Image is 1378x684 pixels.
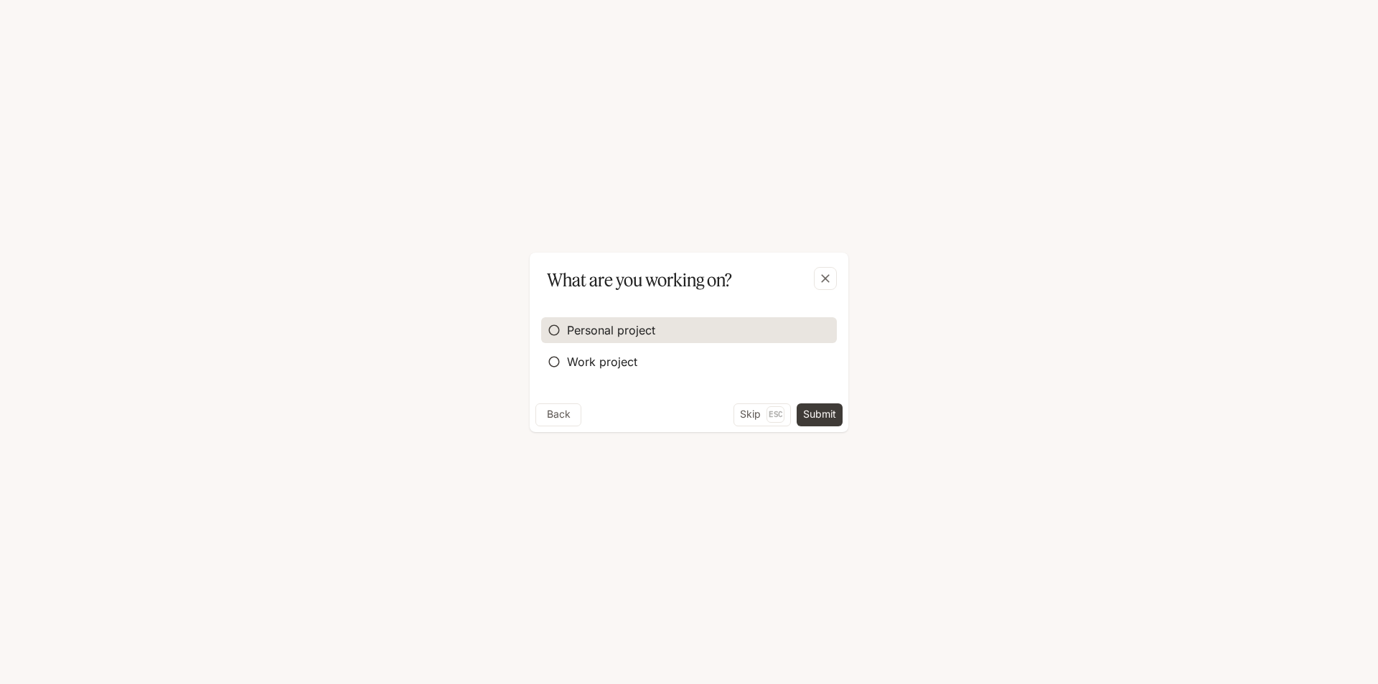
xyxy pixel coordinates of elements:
[547,267,732,293] p: What are you working on?
[567,322,655,339] span: Personal project
[767,406,784,422] p: Esc
[535,403,581,426] button: Back
[797,403,843,426] button: Submit
[567,353,637,370] span: Work project
[733,403,791,426] button: SkipEsc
